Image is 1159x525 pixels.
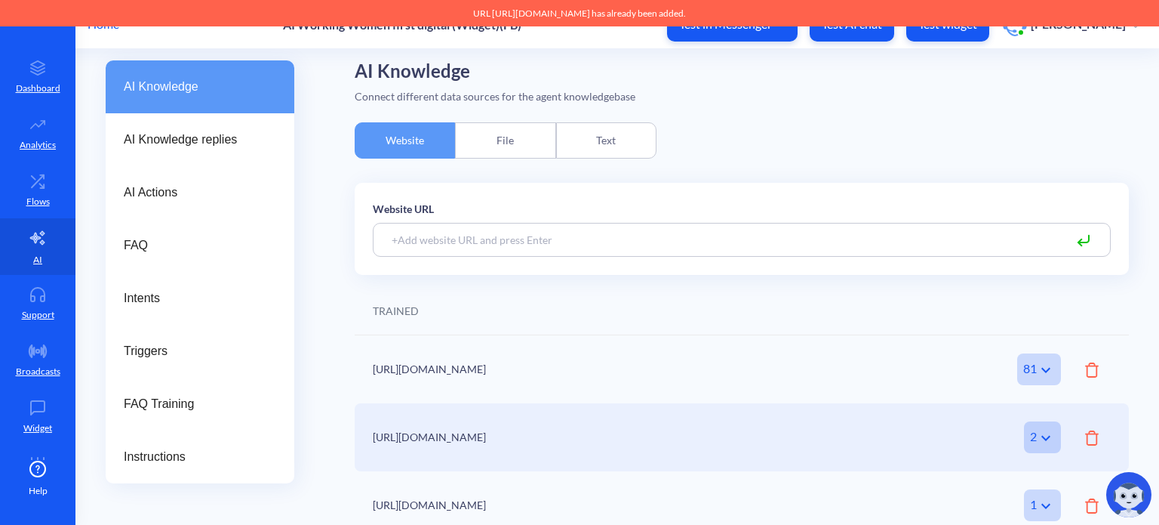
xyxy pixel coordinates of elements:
[124,236,264,255] span: FAQ
[124,448,264,466] span: Instructions
[22,308,54,322] p: Support
[124,289,264,307] span: Intents
[124,342,264,360] span: Triggers
[373,361,948,377] div: [URL][DOMAIN_NAME]
[29,484,48,498] span: Help
[106,60,294,113] a: AI Knowledge
[1017,354,1061,385] div: 81
[106,113,294,166] a: AI Knowledge replies
[124,184,264,202] span: AI Actions
[124,131,264,149] span: AI Knowledge replies
[1106,472,1151,517] img: copilot-icon.svg
[124,395,264,413] span: FAQ Training
[124,78,264,96] span: AI Knowledge
[556,122,656,159] div: Text
[20,138,56,152] p: Analytics
[373,223,1111,257] input: +Add website URL and press Enter
[373,201,1111,217] p: Website URL
[16,82,60,95] p: Dashboard
[106,325,294,378] a: Triggers
[355,88,1129,104] div: Connect different data sources for the agent knowledgebase
[473,8,686,19] span: URL [URL][DOMAIN_NAME] has already been added.
[23,422,52,435] p: Widget
[106,378,294,431] a: FAQ Training
[1024,422,1061,453] div: 2
[355,122,455,159] div: Website
[33,253,42,267] p: AI
[16,365,60,378] p: Broadcasts
[373,429,948,445] div: [URL][DOMAIN_NAME]
[106,431,294,483] a: Instructions
[26,195,50,208] p: Flows
[1024,489,1061,521] div: 1
[106,166,294,219] a: AI Actions
[355,60,1129,82] h2: AI Knowledge
[373,303,419,319] div: TRAINED
[455,122,555,159] div: File
[373,497,948,513] div: [URL][DOMAIN_NAME]
[106,272,294,325] a: Intents
[106,219,294,272] a: FAQ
